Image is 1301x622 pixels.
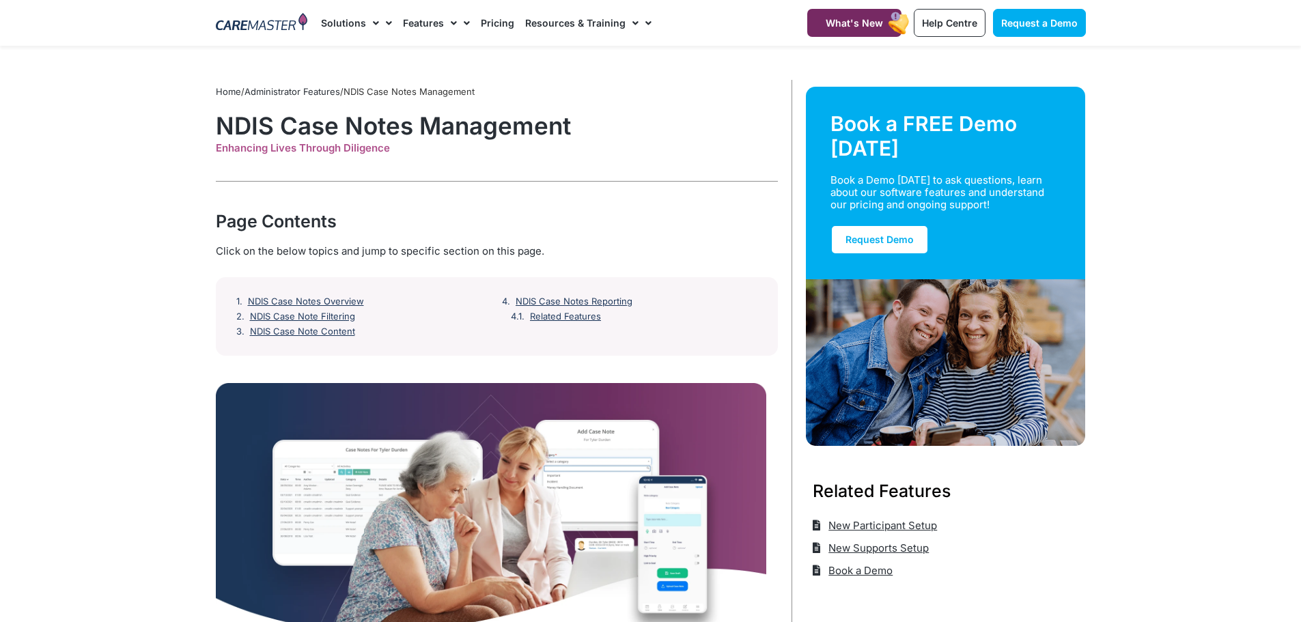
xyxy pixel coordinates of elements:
h3: Related Features [813,479,1079,503]
span: What's New [826,17,883,29]
div: Click on the below topics and jump to specific section on this page. [216,244,778,259]
a: Request a Demo [993,9,1086,37]
div: Enhancing Lives Through Diligence [216,142,778,154]
a: Book a Demo [813,559,893,582]
a: What's New [807,9,901,37]
span: New Participant Setup [825,514,937,537]
a: NDIS Case Notes Overview [248,296,364,307]
span: New Supports Setup [825,537,929,559]
span: Book a Demo [825,559,893,582]
a: Administrator Features [244,86,340,97]
h1: NDIS Case Notes Management [216,111,778,140]
img: Support Worker and NDIS Participant out for a coffee. [806,279,1086,446]
div: Page Contents [216,209,778,234]
a: NDIS Case Note Filtering [250,311,355,322]
span: Help Centre [922,17,977,29]
a: New Participant Setup [813,514,938,537]
a: Related Features [530,311,601,322]
a: NDIS Case Notes Reporting [516,296,632,307]
a: Home [216,86,241,97]
a: New Supports Setup [813,537,929,559]
span: Request Demo [845,234,914,245]
span: / / [216,86,475,97]
div: Book a Demo [DATE] to ask questions, learn about our software features and understand our pricing... [830,174,1045,211]
img: CareMaster Logo [216,13,308,33]
a: Request Demo [830,225,929,255]
a: NDIS Case Note Content [250,326,355,337]
a: Help Centre [914,9,985,37]
span: Request a Demo [1001,17,1078,29]
div: Book a FREE Demo [DATE] [830,111,1061,160]
span: NDIS Case Notes Management [344,86,475,97]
